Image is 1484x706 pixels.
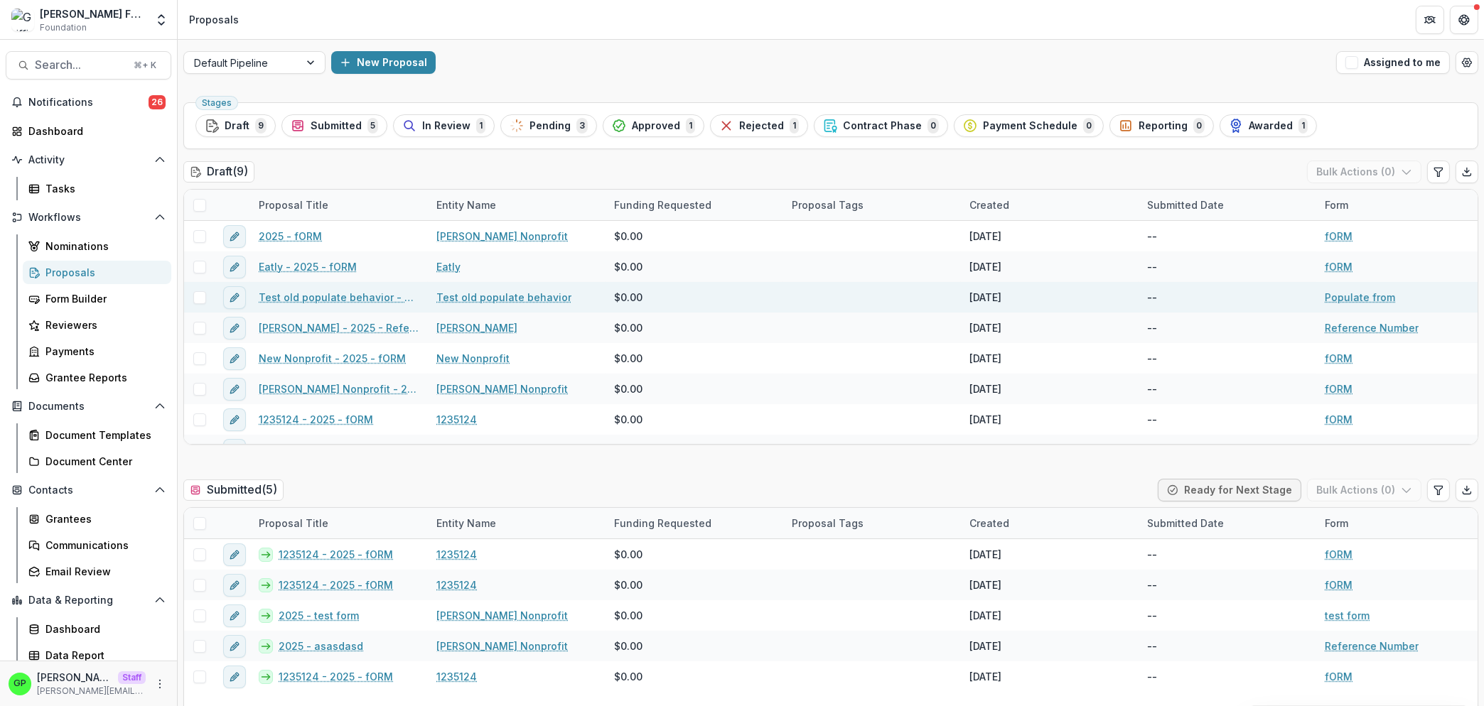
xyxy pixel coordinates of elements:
[118,671,146,684] p: Staff
[1450,6,1478,34] button: Get Help
[614,639,642,653] span: $0.00
[259,229,322,244] a: 2025 - fORM
[259,412,373,427] a: 1235124 - 2025 - fORM
[1325,259,1353,274] a: fORM
[790,118,799,134] span: 1
[1147,259,1157,274] div: --
[969,669,1001,684] div: [DATE]
[23,287,171,310] a: Form Builder
[183,9,244,30] nav: breadcrumb
[223,347,246,370] button: edit
[614,229,642,244] span: $0.00
[1316,197,1357,212] div: Form
[250,190,428,220] div: Proposal Title
[259,320,419,335] a: [PERSON_NAME] - 2025 - Reference Number
[23,366,171,389] a: Grantee Reports
[969,639,1001,653] div: [DATE]
[1139,190,1316,220] div: Submitted Date
[6,479,171,501] button: Open Contacts
[1139,120,1188,132] span: Reporting
[45,564,160,579] div: Email Review
[37,670,112,685] p: [PERSON_NAME]
[783,508,961,538] div: Proposal Tags
[614,412,642,427] span: $0.00
[393,114,495,137] button: In Review1
[1325,639,1419,653] a: Reference Number
[614,320,642,335] span: $0.00
[614,669,642,684] span: $0.00
[436,608,568,623] a: [PERSON_NAME] Nonprofit
[614,608,642,623] span: $0.00
[23,450,171,473] a: Document Center
[969,547,1001,562] div: [DATE]
[259,290,419,305] a: Test old populate behavior - 2025 - Populate from
[11,9,34,31] img: Griffin Foundation
[961,190,1139,220] div: Created
[1147,639,1157,653] div: --
[436,351,510,366] a: New Nonprofit
[255,118,267,134] span: 9
[45,344,160,359] div: Payments
[476,118,485,134] span: 1
[1109,114,1214,137] button: Reporting0
[614,290,642,305] span: $0.00
[223,543,246,566] button: edit
[223,604,246,627] button: edit
[983,120,1077,132] span: Payment Schedule
[259,351,406,366] a: New Nonprofit - 2025 - fORM
[23,643,171,667] a: Data Report
[632,120,680,132] span: Approved
[149,95,166,109] span: 26
[6,119,171,143] a: Dashboard
[40,6,146,21] div: [PERSON_NAME] Foundation
[45,538,160,553] div: Communications
[259,381,419,396] a: [PERSON_NAME] Nonprofit - 2025 - fORM
[250,516,337,531] div: Proposal Title
[6,51,171,80] button: Search...
[28,212,149,224] span: Workflows
[428,508,606,538] div: Entity Name
[1147,351,1157,366] div: --
[279,639,363,653] a: 2025 - asasdasd
[223,666,246,688] button: edit
[259,442,406,457] a: New Nonprofit - 2025 - fORM
[1083,118,1095,134] span: 0
[436,229,568,244] a: [PERSON_NAME] Nonprofit
[1325,442,1353,457] a: fORM
[6,148,171,171] button: Open Activity
[606,190,783,220] div: Funding Requested
[311,120,362,132] span: Submitted
[614,547,642,562] span: $0.00
[151,675,168,693] button: More
[1325,669,1353,684] a: fORM
[225,120,249,132] span: Draft
[1147,320,1157,335] div: --
[1427,161,1450,183] button: Edit table settings
[279,608,359,623] a: 2025 - test form
[223,286,246,309] button: edit
[28,97,149,109] span: Notifications
[223,439,246,462] button: edit
[1325,229,1353,244] a: fORM
[1456,161,1478,183] button: Export table data
[927,118,939,134] span: 0
[151,6,171,34] button: Open entity switcher
[28,484,149,496] span: Contacts
[969,320,1001,335] div: [DATE]
[14,679,26,688] div: Griffin Perry
[223,574,246,597] button: edit
[250,508,428,538] div: Proposal Title
[1139,508,1316,538] div: Submitted Date
[1147,608,1157,623] div: --
[45,370,160,385] div: Grantee Reports
[183,479,284,500] h2: Submitted ( 5 )
[961,516,1018,531] div: Created
[436,577,477,592] a: 1235124
[1147,577,1157,592] div: --
[1325,351,1353,366] a: fORM
[23,313,171,337] a: Reviewers
[259,259,357,274] a: Eatly - 2025 - fORM
[1298,118,1308,134] span: 1
[23,617,171,641] a: Dashboard
[1416,6,1444,34] button: Partners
